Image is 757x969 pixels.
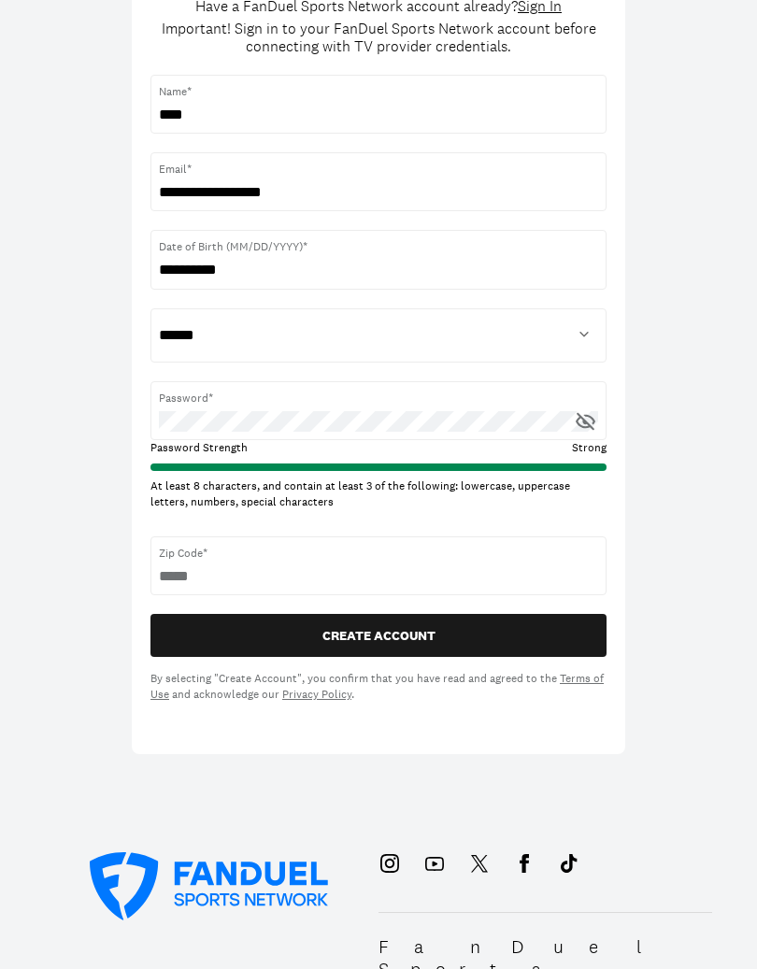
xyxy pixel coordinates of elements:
span: Email* [159,161,598,178]
span: Zip Code* [159,545,598,562]
div: Important! Sign in to your FanDuel Sports Network account before connecting with TV provider cred... [150,20,607,55]
div: By selecting "Create Account", you confirm that you have read and agreed to the and acknowledge o... [150,671,607,703]
a: Terms of Use [150,671,604,702]
a: Privacy Policy [282,687,351,702]
div: Strong [378,440,607,456]
div: Password Strength [150,440,378,456]
span: Password* [159,390,598,406]
span: Date of Birth (MM/DD/YYYY)* [159,238,598,255]
button: CREATE ACCOUNT [150,614,607,657]
div: At least 8 characters, and contain at least 3 of the following: lowercase, uppercase letters, num... [150,478,607,510]
span: Name* [159,83,598,100]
